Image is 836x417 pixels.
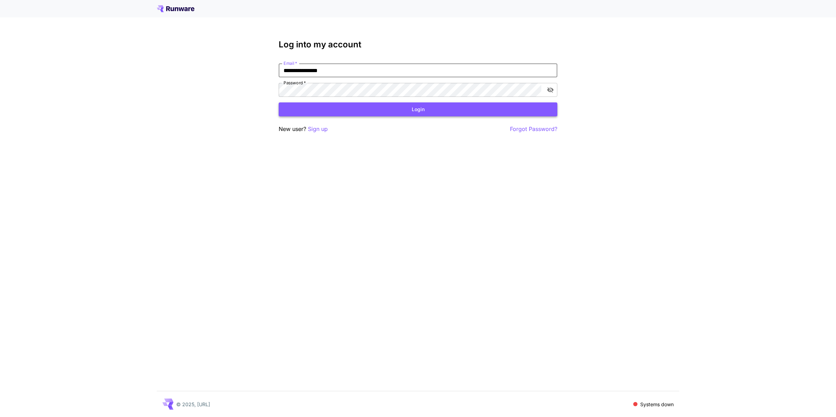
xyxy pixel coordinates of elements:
button: Sign up [308,125,328,133]
button: toggle password visibility [544,84,557,96]
p: © 2025, [URL] [176,401,210,408]
p: New user? [279,125,328,133]
label: Password [284,80,306,86]
button: Login [279,102,557,117]
h3: Log into my account [279,40,557,49]
button: Forgot Password? [510,125,557,133]
p: Systems down [640,401,674,408]
label: Email [284,60,297,66]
